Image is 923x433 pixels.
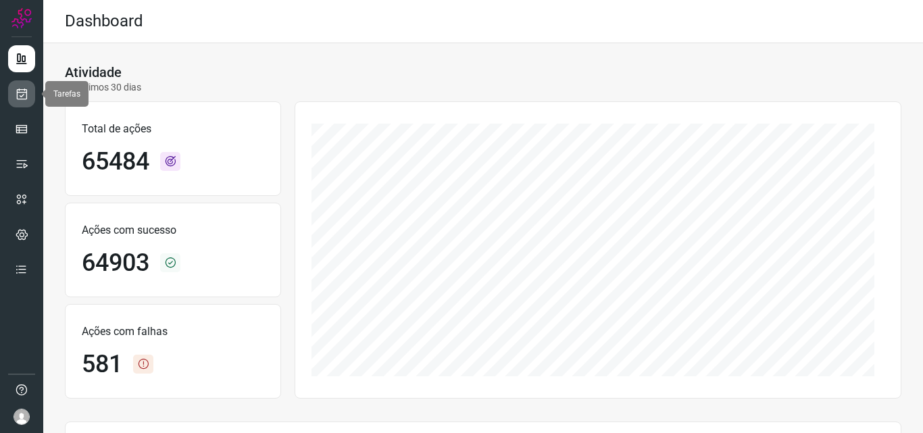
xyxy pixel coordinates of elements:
[82,147,149,176] h1: 65484
[53,89,80,99] span: Tarefas
[11,8,32,28] img: Logo
[65,11,143,31] h2: Dashboard
[14,409,30,425] img: avatar-user-boy.jpg
[82,121,264,137] p: Total de ações
[65,64,122,80] h3: Atividade
[65,80,141,95] p: Últimos 30 dias
[82,324,264,340] p: Ações com falhas
[82,222,264,238] p: Ações com sucesso
[82,350,122,379] h1: 581
[82,249,149,278] h1: 64903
